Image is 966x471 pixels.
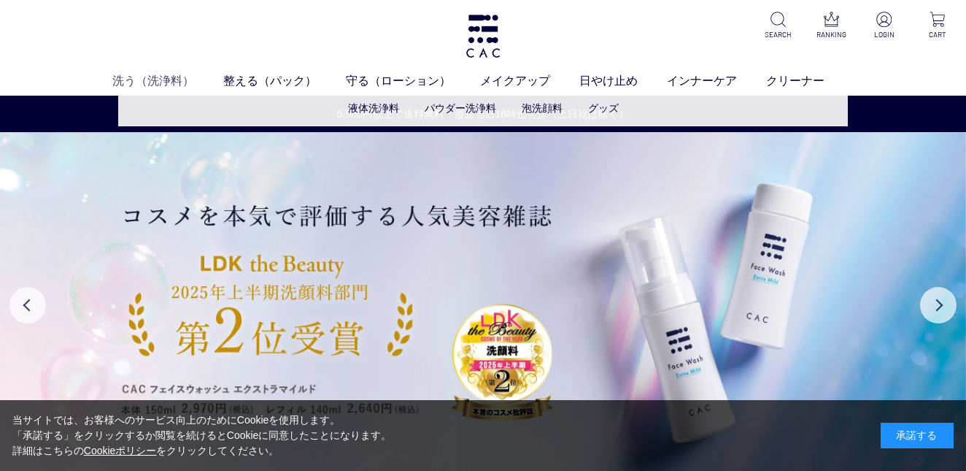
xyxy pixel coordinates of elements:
[12,413,392,459] div: 当サイトでは、お客様へのサービス向上のためにCookieを使用します。 「承諾する」をクリックするか閲覧を続けるとCookieに同意したことになります。 詳細はこちらの をクリックしてください。
[868,12,902,40] a: LOGIN
[920,29,954,40] p: CART
[761,29,795,40] p: SEARCH
[223,72,346,90] a: 整える（パック）
[9,287,46,323] button: Previous
[425,102,496,114] a: パウダー洗浄料
[480,72,579,90] a: メイクアップ
[920,287,957,323] button: Next
[1,107,965,122] a: 5,500円以上で送料無料・最短当日16時迄発送（土日祝は除く）
[84,445,157,456] a: Cookieポリシー
[920,12,954,40] a: CART
[588,102,619,114] a: グッズ
[766,72,854,90] a: クリーナー
[579,72,667,90] a: 日やけ止め
[868,29,902,40] p: LOGIN
[522,102,563,114] a: 泡洗顔料
[667,72,766,90] a: インナーケア
[346,72,480,90] a: 守る（ローション）
[464,15,502,58] img: logo
[881,423,954,448] div: 承諾する
[814,12,849,40] a: RANKING
[112,72,223,90] a: 洗う（洗浄料）
[814,29,849,40] p: RANKING
[348,102,399,114] a: 液体洗浄料
[761,12,795,40] a: SEARCH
